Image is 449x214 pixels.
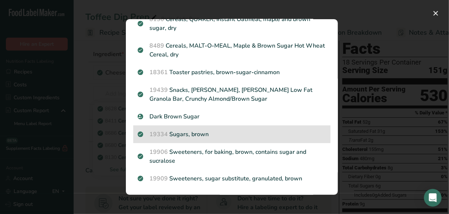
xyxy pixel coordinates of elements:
span: 19909 [149,175,168,183]
span: 19906 [149,148,168,156]
p: Cereals, QUAKER, Instant Oatmeal, maple and brown sugar, dry [138,15,326,32]
p: Sweeteners, sugar substitute, granulated, brown [138,174,326,183]
p: Sweeteners, for baking, brown, contains sugar and sucralose [138,148,326,165]
span: 18361 [149,68,168,76]
p: Toaster pastries, brown-sugar-cinnamon [138,68,326,77]
p: Dark Brown Sugar [138,112,326,121]
span: 19439 [149,86,168,94]
p: Sugars, brown [138,130,326,139]
p: Snacks, [PERSON_NAME], [PERSON_NAME] Low Fat Granola Bar, Crunchy Almond/Brown Sugar [138,86,326,103]
span: 8489 [149,42,164,50]
p: Cereals, MALT-O-MEAL, Maple & Brown Sugar Hot Wheat Cereal, dry [138,41,326,59]
div: Open Intercom Messenger [424,189,442,207]
span: 19334 [149,130,168,138]
span: 8130 [149,15,164,23]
